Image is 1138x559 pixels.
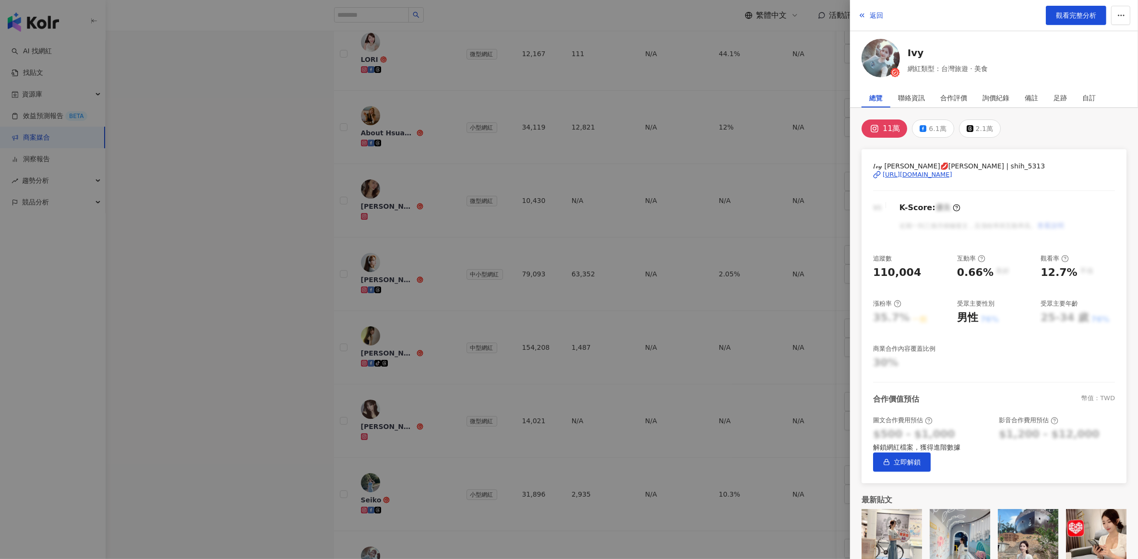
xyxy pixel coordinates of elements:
div: 受眾主要年齡 [1041,299,1078,308]
div: 追蹤數 [873,254,892,263]
a: [URL][DOMAIN_NAME] [873,170,1115,179]
span: 網紅類型：台灣旅遊 · 美食 [908,63,988,74]
div: 備註 [1025,88,1038,107]
div: 影音合作費用預估 [999,416,1058,425]
div: 幣值：TWD [1081,394,1115,404]
div: 男性 [957,310,978,325]
div: 受眾主要性別 [957,299,994,308]
div: 足跡 [1054,88,1067,107]
div: 2.1萬 [976,122,993,135]
div: 合作評價 [940,88,967,107]
img: KOL Avatar [862,39,900,77]
div: 總覽 [869,88,883,107]
a: Ivy [908,46,988,59]
div: 圖文合作費用預估 [873,416,933,425]
div: 解鎖網紅檔案，獲得進階數據 [873,442,1115,452]
span: 返回 [870,12,883,19]
div: 詢價紀錄 [982,88,1009,107]
a: KOL Avatar [862,39,900,81]
button: 立即解鎖 [873,452,931,472]
button: 返回 [858,6,884,25]
div: 110,004 [873,265,921,280]
button: 2.1萬 [959,119,1001,138]
div: K-Score : [899,202,960,213]
div: 12.7% [1041,265,1077,280]
div: 自訂 [1082,88,1096,107]
div: 商業合作內容覆蓋比例 [873,345,935,353]
div: 觀看率 [1041,254,1069,263]
span: 觀看完整分析 [1056,12,1096,19]
div: 最新貼文 [862,495,1126,505]
a: 觀看完整分析 [1046,6,1106,25]
div: [URL][DOMAIN_NAME] [883,170,952,179]
div: 合作價值預估 [873,394,919,404]
button: 6.1萬 [912,119,954,138]
div: 互動率 [957,254,985,263]
span: 立即解鎖 [894,458,921,466]
div: 0.66% [957,265,994,280]
div: 6.1萬 [929,122,946,135]
button: 11萬 [862,119,907,138]
div: 聯絡資訊 [898,88,925,107]
span: 𝐼𝓋𝓎 [PERSON_NAME]💋[PERSON_NAME] | shih_5313 [873,161,1115,171]
div: 漲粉率 [873,299,901,308]
div: 11萬 [883,122,900,135]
